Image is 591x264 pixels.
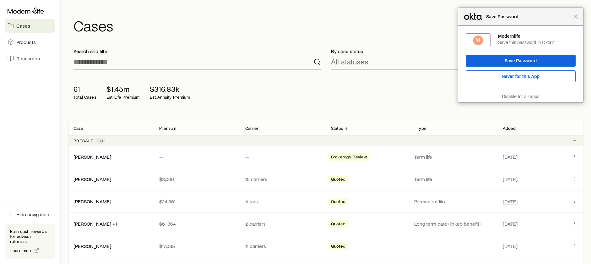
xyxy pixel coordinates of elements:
span: Quoted [331,177,345,183]
p: Type [417,126,426,131]
span: Close [573,14,578,19]
span: Save Password [483,13,573,20]
h1: Cases [73,18,583,33]
div: Earn cash rewards for advisor referrals.Learn more [5,224,55,259]
div: Modernlife [498,33,576,39]
a: [PERSON_NAME] [73,243,111,249]
p: Added [503,126,516,131]
p: All statuses [331,57,368,66]
a: [PERSON_NAME] [73,198,111,204]
p: Total Cases [73,95,96,100]
p: Status [331,126,343,131]
p: Long term care (linked benefit) [414,221,495,227]
p: $17,085 [159,243,235,249]
span: [DATE] [503,243,518,249]
p: Permanent life [414,198,495,205]
p: $24,361 [159,198,235,205]
span: Quoted [331,244,345,250]
p: Est. Life Premium [106,95,140,100]
span: [DATE] [503,154,518,160]
div: [PERSON_NAME] +1 [73,221,117,227]
span: Resources [16,55,40,62]
p: — [245,154,321,160]
p: Carrier [245,126,259,131]
div: [PERSON_NAME] [73,176,111,183]
button: Hide navigation [5,207,55,221]
a: Cases [5,19,55,33]
button: Never for this App [466,70,576,82]
p: Earn cash rewards for advisor referrals. [10,229,50,244]
span: Quoted [331,221,345,228]
span: Brokerage Review [331,154,367,161]
span: Cases [16,23,30,29]
p: Term life [414,176,495,182]
p: 10 carriers [245,176,321,182]
p: 61 [73,85,96,93]
p: Presale [73,138,94,143]
button: Save Password [466,55,576,67]
p: 11 carriers [245,243,321,249]
p: $3,000 [159,176,235,182]
p: 2 carriers [245,221,321,227]
div: [PERSON_NAME] [73,198,111,205]
p: $1.45m [106,85,140,93]
a: Resources [5,52,55,65]
p: Est. Annuity Premium [150,95,190,100]
span: [DATE] [503,176,518,182]
img: 78gL4kAAAAGSURBVAMAAgmIwpWKKbUAAAAASUVORK5CYII= [473,35,484,46]
p: Allianz [245,198,321,205]
p: Premium [159,126,176,131]
span: Products [16,39,36,45]
a: [PERSON_NAME] [73,176,111,182]
span: Quoted [331,199,345,206]
p: Term life [414,154,495,160]
p: — [159,154,235,160]
a: [PERSON_NAME] +1 [73,221,117,227]
span: [DATE] [503,221,518,227]
span: Learn more [10,248,33,253]
span: 30 [99,138,103,143]
a: Disable for all apps [502,94,539,99]
p: $316.83k [150,85,190,93]
p: Search and filter [73,48,321,54]
span: Hide navigation [16,211,49,217]
a: [PERSON_NAME] [73,154,111,160]
p: By case status [331,48,578,54]
span: [DATE] [503,198,518,205]
a: Products [5,35,55,49]
p: Case [73,126,84,131]
p: $61,364 [159,221,235,227]
div: Save this password in Okta? [498,40,576,45]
